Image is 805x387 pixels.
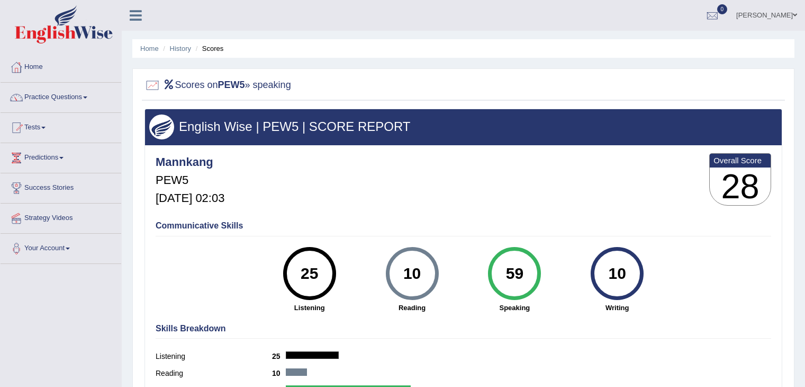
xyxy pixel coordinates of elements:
[156,174,224,187] h5: PEW5
[156,221,771,231] h4: Communicative Skills
[264,303,356,313] strong: Listening
[1,234,121,260] a: Your Account
[1,204,121,230] a: Strategy Videos
[468,303,560,313] strong: Speaking
[156,324,771,333] h4: Skills Breakdown
[366,303,458,313] strong: Reading
[717,4,728,14] span: 0
[1,173,121,200] a: Success Stories
[1,83,121,109] a: Practice Questions
[713,156,767,165] b: Overall Score
[393,251,431,296] div: 10
[1,143,121,170] a: Predictions
[272,352,286,360] b: 25
[140,45,159,52] a: Home
[218,80,245,90] b: PEW5
[156,368,272,379] label: Reading
[156,156,224,169] h4: Mannkang
[598,251,637,296] div: 10
[1,52,121,79] a: Home
[149,115,174,139] img: wings.png
[193,43,224,54] li: Scores
[290,251,329,296] div: 25
[272,369,286,377] b: 10
[710,168,771,206] h3: 28
[144,77,291,93] h2: Scores on » speaking
[495,251,534,296] div: 59
[156,192,224,205] h5: [DATE] 02:03
[571,303,663,313] strong: Writing
[156,351,272,362] label: Listening
[170,45,191,52] a: History
[1,113,121,139] a: Tests
[149,120,777,134] h3: English Wise | PEW5 | SCORE REPORT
